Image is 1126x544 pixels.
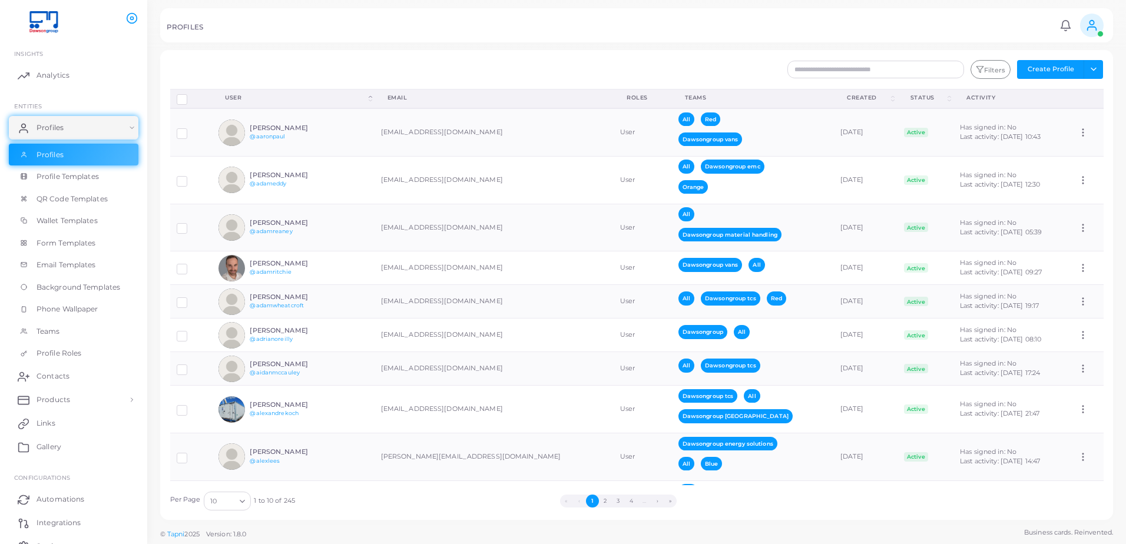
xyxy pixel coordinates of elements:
td: User [614,156,672,204]
td: User [614,204,672,251]
span: Red [701,112,720,126]
button: Go to last page [664,495,677,507]
span: Profiles [37,122,64,133]
button: Go to page 3 [612,495,625,507]
td: [DATE] [834,352,897,386]
span: Business cards. Reinvented. [1024,528,1113,538]
span: Active [904,452,929,462]
span: Dawsongroup [GEOGRAPHIC_DATA] [678,409,793,423]
span: All [749,258,764,271]
a: Profiles [9,144,138,166]
span: Dawsongroup tcs [701,291,760,305]
div: Created [847,94,889,102]
span: Has signed in: No [960,400,1016,408]
span: Teams [37,326,60,337]
span: Contacts [37,371,69,382]
ul: Pagination [295,495,942,507]
span: © [160,529,246,539]
span: Active [904,128,929,137]
label: Per Page [170,495,201,505]
span: Has signed in: No [960,123,1016,131]
span: Dawsongroup tcs [678,389,738,403]
span: Dawsongroup [678,325,727,339]
div: Teams [685,94,821,102]
span: Automations [37,494,84,505]
td: [DATE] [834,251,897,285]
span: All [678,359,694,372]
td: [EMAIL_ADDRESS][DOMAIN_NAME] [375,319,614,352]
span: Version: 1.8.0 [206,530,247,538]
td: User [614,251,672,285]
h6: [PERSON_NAME] [250,219,336,227]
a: Integrations [9,511,138,535]
a: @alexandrekoch [250,410,299,416]
img: avatar [218,255,245,281]
a: @alexlees [250,457,280,464]
span: All [678,160,694,173]
td: [DATE] [834,108,897,156]
a: Links [9,412,138,435]
span: All [678,291,694,305]
span: Last activity: [DATE] 17:24 [960,369,1040,377]
span: 2025 [184,529,199,539]
h6: [PERSON_NAME] [250,293,336,301]
img: logo [11,11,76,33]
img: avatar [218,288,245,315]
td: User [614,285,672,319]
a: Profile Templates [9,165,138,188]
span: Links [37,418,55,429]
td: [EMAIL_ADDRESS][DOMAIN_NAME] [375,204,614,251]
span: Active [904,297,929,306]
span: Dawsongroup vans [678,132,743,146]
h6: [PERSON_NAME] [250,124,336,132]
span: All [734,325,750,339]
button: Create Profile [1017,60,1084,79]
a: Automations [9,487,138,511]
td: [EMAIL_ADDRESS][DOMAIN_NAME] [375,386,614,433]
h6: [PERSON_NAME] [250,448,336,456]
a: @adamritchie [250,268,291,275]
span: Red [678,484,698,497]
span: Dawsongroup tcs [701,359,760,372]
span: 1 to 10 of 245 [254,496,295,506]
td: [DATE] [834,285,897,319]
button: Go to page 4 [625,495,638,507]
span: Active [904,330,929,340]
a: Background Templates [9,276,138,298]
a: Products [9,388,138,412]
th: Row-selection [170,89,213,108]
td: User [614,319,672,352]
td: User [614,108,672,156]
span: All [678,112,694,126]
h6: [PERSON_NAME] [250,327,336,334]
span: Background Templates [37,282,120,293]
a: @aidanmccauley [250,369,300,376]
span: Has signed in: No [960,218,1016,227]
td: [EMAIL_ADDRESS][DOMAIN_NAME] [375,285,614,319]
span: Blue [701,457,722,470]
a: @adrianoreilly [250,336,293,342]
td: User [614,386,672,433]
td: [DATE] [834,204,897,251]
span: Active [904,263,929,273]
td: [EMAIL_ADDRESS][DOMAIN_NAME] [375,251,614,285]
img: avatar [218,356,245,382]
span: Dawsongroup energy solutions [678,437,777,450]
img: avatar [218,214,245,241]
h6: [PERSON_NAME] [250,360,336,368]
a: Wallet Templates [9,210,138,232]
div: Search for option [204,492,251,510]
span: All [678,457,694,470]
img: avatar [218,443,245,470]
a: Email Templates [9,254,138,276]
a: Tapni [167,530,185,538]
td: [EMAIL_ADDRESS][DOMAIN_NAME] [375,156,614,204]
td: [DATE] [834,156,897,204]
span: Gallery [37,442,61,452]
span: Email Templates [37,260,96,270]
a: Teams [9,320,138,343]
span: Red [767,291,786,305]
span: Has signed in: No [960,326,1016,334]
div: Email [388,94,601,102]
span: Configurations [14,474,70,481]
